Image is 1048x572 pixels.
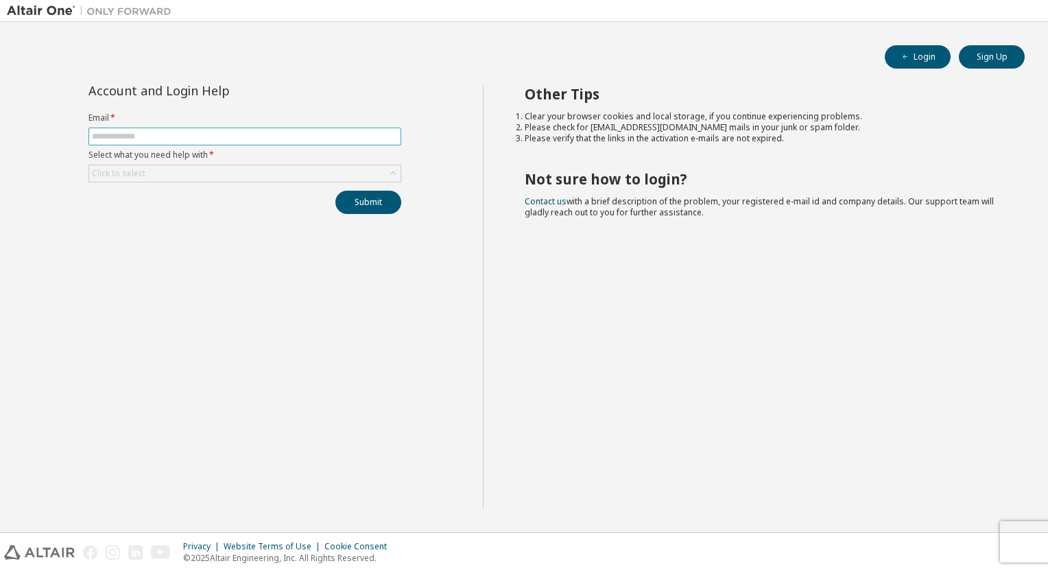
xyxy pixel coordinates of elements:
div: Click to select [89,165,401,182]
img: youtube.svg [151,545,171,560]
div: Website Terms of Use [224,541,324,552]
button: Login [885,45,951,69]
img: facebook.svg [83,545,97,560]
p: © 2025 Altair Engineering, Inc. All Rights Reserved. [183,552,395,564]
label: Select what you need help with [88,150,401,160]
img: Altair One [7,4,178,18]
h2: Not sure how to login? [525,170,1001,188]
img: altair_logo.svg [4,545,75,560]
li: Clear your browser cookies and local storage, if you continue experiencing problems. [525,111,1001,122]
div: Account and Login Help [88,85,339,96]
button: Submit [335,191,401,214]
li: Please check for [EMAIL_ADDRESS][DOMAIN_NAME] mails in your junk or spam folder. [525,122,1001,133]
li: Please verify that the links in the activation e-mails are not expired. [525,133,1001,144]
span: with a brief description of the problem, your registered e-mail id and company details. Our suppo... [525,195,994,218]
img: instagram.svg [106,545,120,560]
div: Cookie Consent [324,541,395,552]
button: Sign Up [959,45,1025,69]
div: Click to select [92,168,145,179]
label: Email [88,112,401,123]
div: Privacy [183,541,224,552]
img: linkedin.svg [128,545,143,560]
a: Contact us [525,195,567,207]
h2: Other Tips [525,85,1001,103]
